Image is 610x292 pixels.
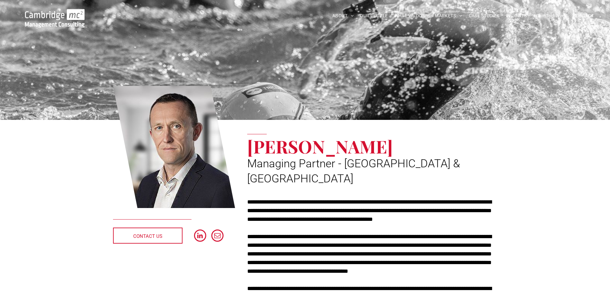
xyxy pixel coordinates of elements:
[25,9,85,28] img: Cambridge MC Logo
[503,11,530,21] a: INSIGHTS
[357,11,391,21] a: OUR PEOPLE
[247,134,393,158] span: [PERSON_NAME]
[432,11,465,21] a: MARKETS
[570,11,597,21] a: CONTACT
[329,11,357,21] a: ABOUT
[247,157,460,185] span: Managing Partner - [GEOGRAPHIC_DATA] & [GEOGRAPHIC_DATA]
[211,229,224,243] a: email
[530,11,570,21] a: #CamTechWeek
[391,11,432,21] a: WHAT WE DO
[113,85,235,209] a: Jason Jennings | Managing Partner - UK & Ireland
[25,10,85,17] a: Your Business Transformed | Cambridge Management Consulting
[113,228,183,244] a: CONTACT US
[133,228,162,244] span: CONTACT US
[466,11,503,21] a: CASE STUDIES
[194,229,206,243] a: linkedin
